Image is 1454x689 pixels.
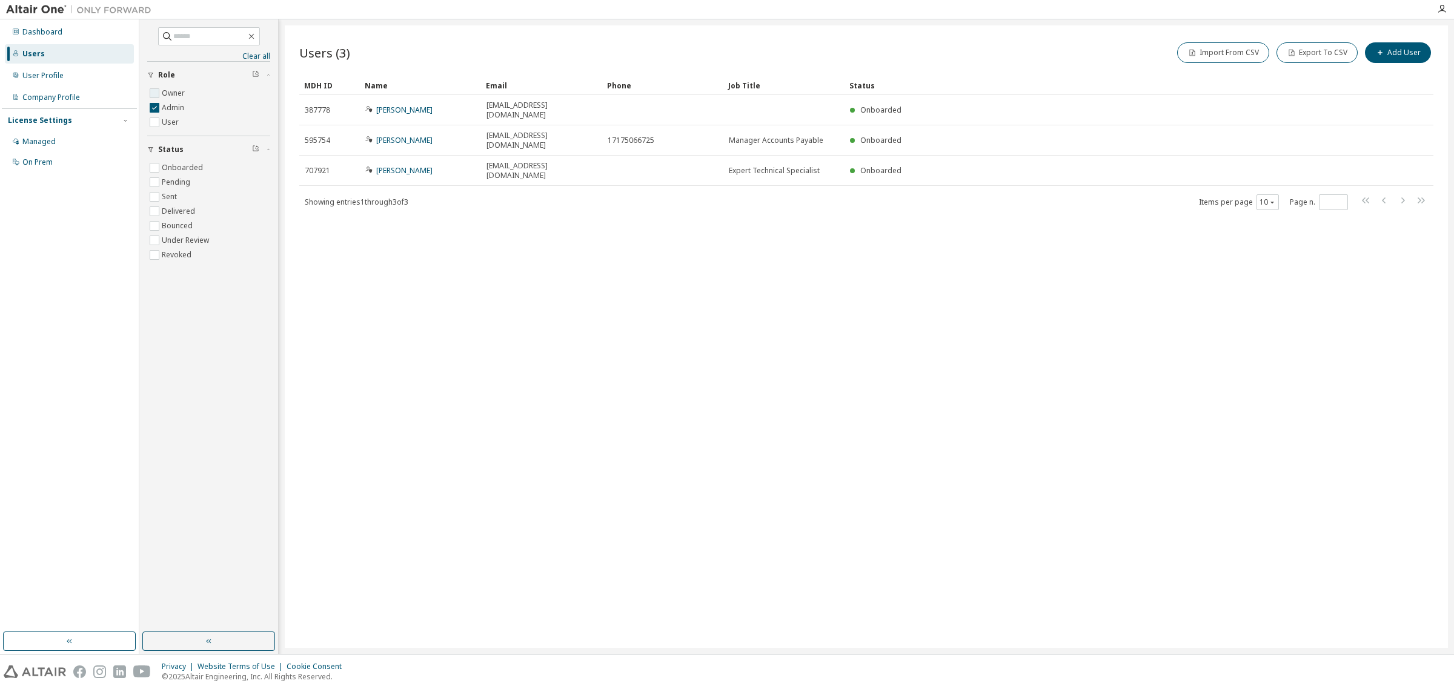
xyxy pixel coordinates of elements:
[147,62,270,88] button: Role
[608,136,654,145] span: 17175066725
[299,44,350,61] span: Users (3)
[860,165,901,176] span: Onboarded
[376,105,433,115] a: [PERSON_NAME]
[162,219,195,233] label: Bounced
[162,190,179,204] label: Sent
[162,86,187,101] label: Owner
[305,136,330,145] span: 595754
[729,166,820,176] span: Expert Technical Specialist
[728,76,840,95] div: Job Title
[305,166,330,176] span: 707921
[287,662,349,671] div: Cookie Consent
[1365,42,1431,63] button: Add User
[305,105,330,115] span: 387778
[162,101,187,115] label: Admin
[147,136,270,163] button: Status
[73,665,86,678] img: facebook.svg
[22,49,45,59] div: Users
[6,4,158,16] img: Altair One
[158,145,184,154] span: Status
[849,76,1370,95] div: Status
[486,76,597,95] div: Email
[1276,42,1358,63] button: Export To CSV
[860,105,901,115] span: Onboarded
[304,76,355,95] div: MDH ID
[729,136,823,145] span: Manager Accounts Payable
[4,665,66,678] img: altair_logo.svg
[162,160,205,175] label: Onboarded
[162,662,198,671] div: Privacy
[162,115,181,130] label: User
[860,135,901,145] span: Onboarded
[162,248,194,262] label: Revoked
[486,131,597,150] span: [EMAIL_ADDRESS][DOMAIN_NAME]
[162,204,198,219] label: Delivered
[162,233,211,248] label: Under Review
[376,165,433,176] a: [PERSON_NAME]
[133,665,151,678] img: youtube.svg
[365,76,476,95] div: Name
[486,161,597,180] span: [EMAIL_ADDRESS][DOMAIN_NAME]
[607,76,719,95] div: Phone
[162,671,349,682] p: © 2025 Altair Engineering, Inc. All Rights Reserved.
[147,51,270,61] a: Clear all
[113,665,126,678] img: linkedin.svg
[22,71,64,81] div: User Profile
[22,93,80,102] div: Company Profile
[252,145,259,154] span: Clear filter
[305,197,408,207] span: Showing entries 1 through 3 of 3
[22,157,53,167] div: On Prem
[376,135,433,145] a: [PERSON_NAME]
[1260,197,1276,207] button: 10
[1290,194,1348,210] span: Page n.
[252,70,259,80] span: Clear filter
[22,137,56,147] div: Managed
[1177,42,1269,63] button: Import From CSV
[93,665,106,678] img: instagram.svg
[22,27,62,37] div: Dashboard
[162,175,193,190] label: Pending
[486,101,597,120] span: [EMAIL_ADDRESS][DOMAIN_NAME]
[8,116,72,125] div: License Settings
[198,662,287,671] div: Website Terms of Use
[158,70,175,80] span: Role
[1199,194,1279,210] span: Items per page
